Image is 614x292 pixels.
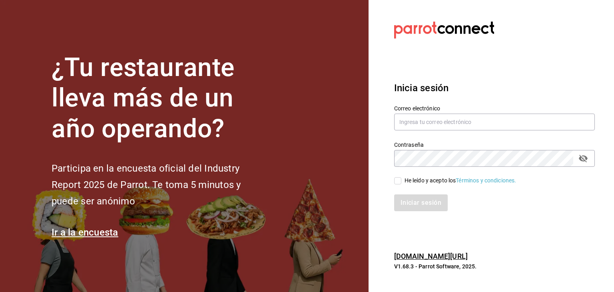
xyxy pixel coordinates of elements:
[394,105,595,111] label: Correo electrónico
[394,252,468,260] a: [DOMAIN_NAME][URL]
[456,177,516,184] a: Términos y condiciones.
[394,142,595,147] label: Contraseña
[405,176,516,185] div: He leído y acepto los
[52,227,118,238] a: Ir a la encuesta
[52,52,267,144] h1: ¿Tu restaurante lleva más de un año operando?
[394,262,595,270] p: V1.68.3 - Parrot Software, 2025.
[394,81,595,95] h3: Inicia sesión
[52,160,267,209] h2: Participa en la encuesta oficial del Industry Report 2025 de Parrot. Te toma 5 minutos y puede se...
[576,152,590,165] button: passwordField
[394,114,595,130] input: Ingresa tu correo electrónico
